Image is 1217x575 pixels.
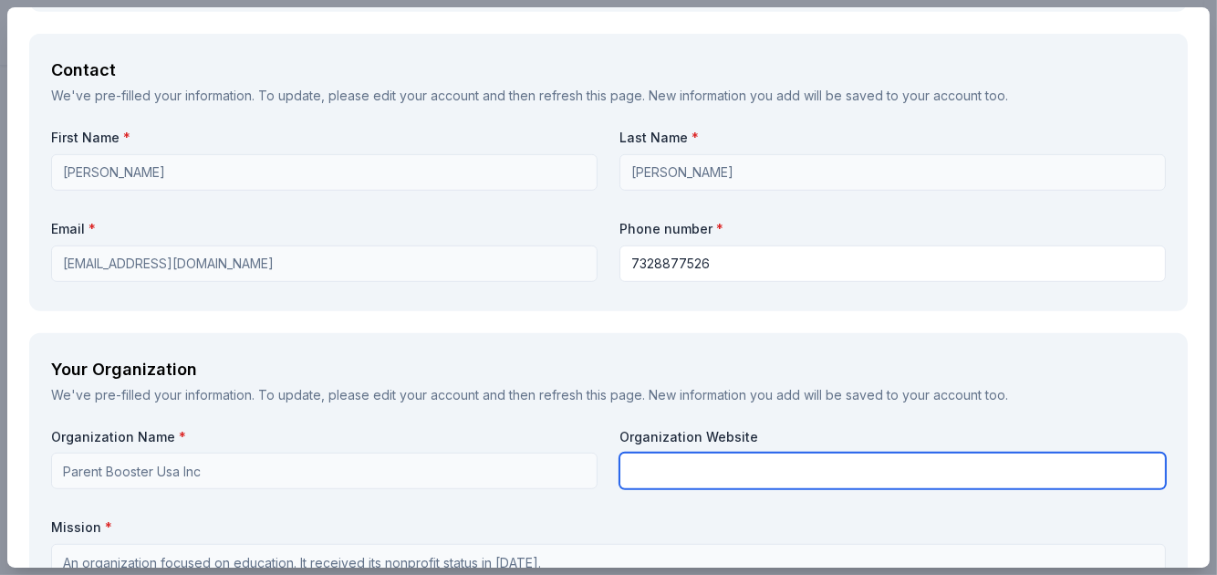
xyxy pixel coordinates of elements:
[51,56,1166,85] div: Contact
[51,428,598,446] label: Organization Name
[619,129,1166,147] label: Last Name
[373,88,479,103] a: edit your account
[373,387,479,402] a: edit your account
[51,384,1166,406] div: We've pre-filled your information. To update, please and then refresh this page. New information ...
[51,355,1166,384] div: Your Organization
[51,220,598,238] label: Email
[51,85,1166,107] div: We've pre-filled your information. To update, please and then refresh this page. New information ...
[51,518,1166,537] label: Mission
[619,220,1166,238] label: Phone number
[619,428,1166,446] label: Organization Website
[51,129,598,147] label: First Name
